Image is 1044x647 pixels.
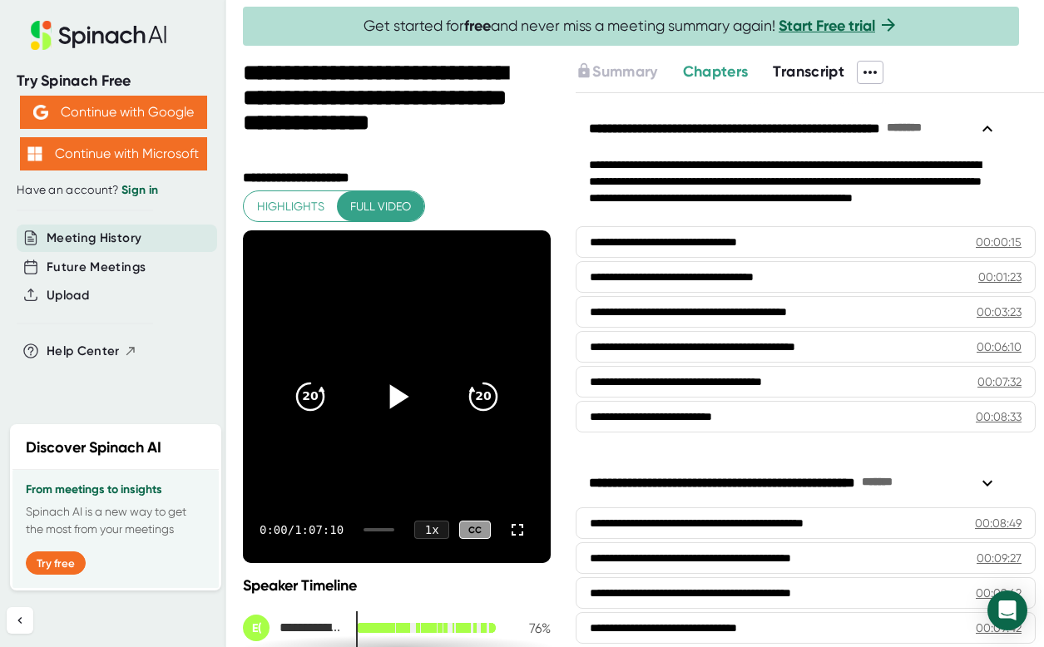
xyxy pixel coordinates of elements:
[337,191,424,222] button: Full video
[977,373,1022,390] div: 00:07:32
[779,17,875,35] a: Start Free trial
[576,61,657,83] button: Summary
[260,523,344,536] div: 0:00 / 1:07:10
[26,483,205,496] h3: From meetings to insights
[364,17,898,36] span: Get started for and never miss a meeting summary again!
[7,607,33,634] button: Collapse sidebar
[509,620,551,636] div: 76 %
[976,585,1022,601] div: 00:09:42
[975,515,1022,531] div: 00:08:49
[976,620,1022,636] div: 00:09:42
[17,72,210,91] div: Try Spinach Free
[683,61,749,83] button: Chapters
[20,96,207,129] button: Continue with Google
[977,338,1022,355] div: 00:06:10
[47,286,89,305] button: Upload
[26,503,205,538] p: Spinach AI is a new way to get the most from your meetings
[977,304,1022,320] div: 00:03:23
[987,590,1027,630] div: Open Intercom Messenger
[976,408,1022,425] div: 00:08:33
[464,17,491,35] b: free
[121,183,158,197] a: Sign in
[683,62,749,81] span: Chapters
[976,234,1022,250] div: 00:00:15
[47,229,141,248] button: Meeting History
[47,258,146,277] button: Future Meetings
[26,437,161,459] h2: Discover Spinach AI
[243,576,551,595] div: Speaker Timeline
[592,62,657,81] span: Summary
[977,550,1022,566] div: 00:09:27
[773,62,844,81] span: Transcript
[20,137,207,170] button: Continue with Microsoft
[978,269,1022,285] div: 00:01:23
[33,105,48,120] img: Aehbyd4JwY73AAAAAElFTkSuQmCC
[17,183,210,198] div: Have an account?
[773,61,844,83] button: Transcript
[244,191,338,222] button: Highlights
[257,196,324,217] span: Highlights
[47,342,137,361] button: Help Center
[243,615,270,641] div: E(
[26,551,86,575] button: Try free
[459,521,491,540] div: CC
[414,521,449,539] div: 1 x
[350,196,411,217] span: Full video
[576,61,682,84] div: Upgrade to access
[243,615,343,641] div: Elizabeth Ura (she/her)
[47,342,120,361] span: Help Center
